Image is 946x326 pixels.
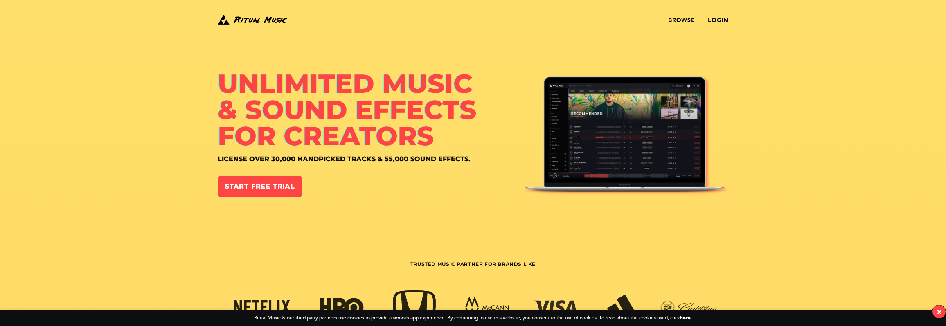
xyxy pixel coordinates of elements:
img: hbo [315,296,368,319]
img: Ritual Music [524,74,728,199]
div: × [937,307,942,317]
h3: Trusted Music Partner for Brands Like [218,261,728,287]
img: visa [529,298,581,317]
h4: License over 30,000 handpicked tracks & 55,000 sound effects. [218,155,524,163]
a: Login [708,17,728,24]
a: Browse [668,17,695,24]
h1: Unlimited Music & Sound Effects for Creators [218,70,524,149]
img: netflix [230,297,295,318]
a: Start Free Trial [218,176,302,197]
img: mccann [461,296,514,320]
img: cadillac [656,299,721,317]
img: Ritual Music [218,13,287,26]
div: Ritual Music & our third party partners use cookies to provide a smooth app experience. By contin... [254,315,692,321]
img: adidas [592,293,645,323]
a: here. [680,315,692,321]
